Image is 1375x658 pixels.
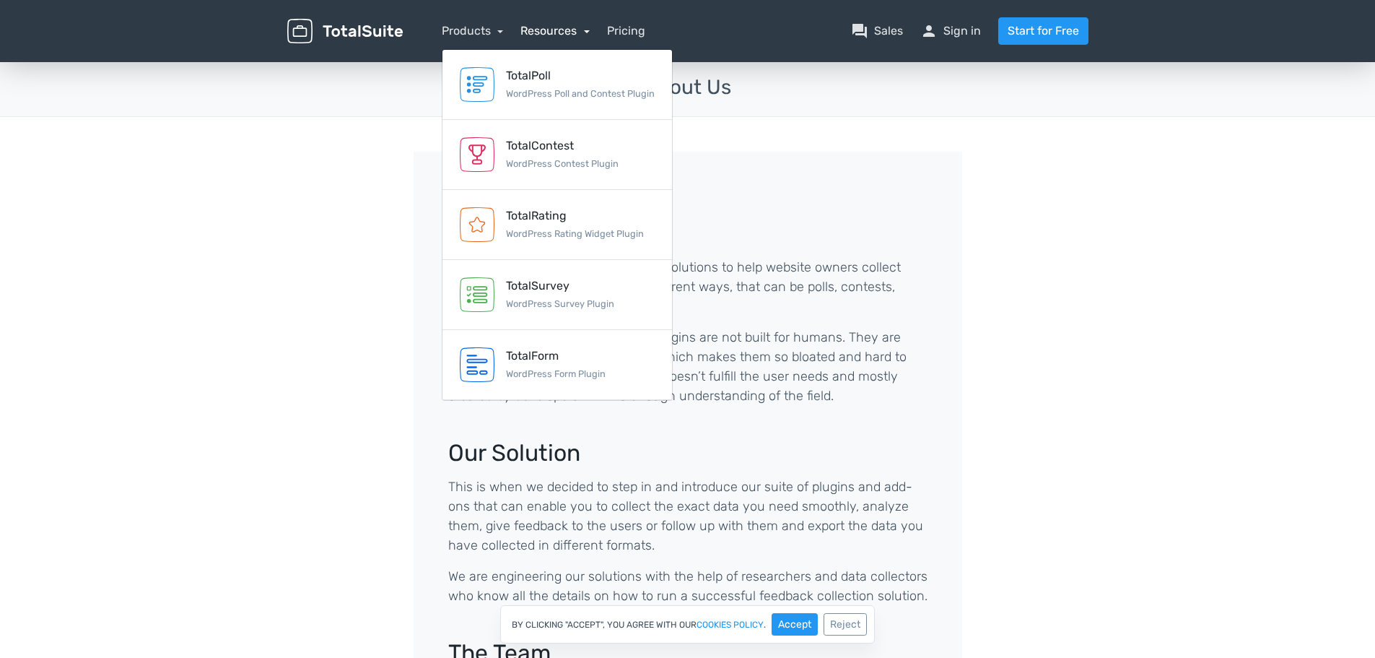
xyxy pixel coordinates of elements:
div: TotalRating [506,207,644,225]
div: TotalForm [506,347,606,365]
small: WordPress Contest Plugin [506,158,619,169]
img: TotalSurvey [460,277,494,312]
img: TotalContest [460,137,494,172]
a: question_answerSales [851,22,903,40]
div: TotalPoll [506,67,655,85]
div: TotalContest [506,137,619,155]
a: TotalSurvey WordPress Survey Plugin [442,260,672,330]
img: TotalPoll [460,67,494,102]
div: By clicking "Accept", you agree with our . [500,605,875,644]
div: TotalSurvey [506,277,614,295]
button: Accept [772,613,818,636]
small: WordPress Poll and Contest Plugin [506,88,655,99]
p: We noticed that a lot of WordPress plugins are not built for humans. They are either created to b... [448,328,927,406]
h2: Our Solution [448,441,927,466]
a: Pricing [607,22,645,40]
p: This is when we decided to step in and introduce our suite of plugins and add-ons that can enable... [448,477,927,555]
a: TotalContest WordPress Contest Plugin [442,120,672,190]
h2: The Problem [448,221,927,246]
span: person [920,22,938,40]
a: Start for Free [998,17,1088,45]
a: Products [442,24,504,38]
span: question_answer [851,22,868,40]
a: TotalForm WordPress Form Plugin [442,330,672,400]
a: TotalRating WordPress Rating Widget Plugin [442,190,672,260]
p: We build robust, clean, and powerful solutions to help website owners collect users' feedbacks an... [448,258,927,316]
small: WordPress Form Plugin [506,368,606,379]
small: WordPress Survey Plugin [506,298,614,309]
img: TotalSuite for WordPress [287,19,403,44]
a: personSign in [920,22,981,40]
small: WordPress Rating Widget Plugin [506,228,644,239]
a: Resources [520,24,590,38]
a: cookies policy [697,620,764,629]
a: TotalPoll WordPress Poll and Contest Plugin [442,50,672,120]
img: TotalForm [460,347,494,382]
h3: About Us [287,77,1088,99]
p: We are engineering our solutions with the help of researchers and data collectors who know all th... [448,567,927,606]
img: TotalRating [460,207,494,242]
button: Reject [824,613,867,636]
